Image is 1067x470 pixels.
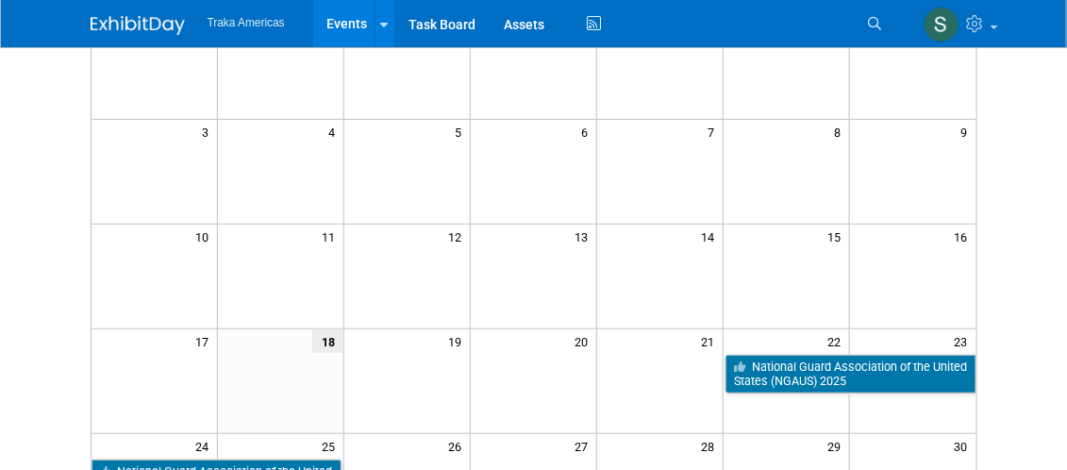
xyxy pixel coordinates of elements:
span: 26 [446,434,470,458]
span: 7 [706,120,723,143]
a: National Guard Association of the United States (NGAUS) 2025 [725,355,976,394]
span: 27 [573,434,596,458]
span: 23 [953,329,976,353]
span: 30 [953,434,976,458]
span: 25 [320,434,343,458]
span: 14 [699,225,723,248]
span: 28 [699,434,723,458]
span: 18 [312,329,343,353]
span: 13 [573,225,596,248]
span: 4 [326,120,343,143]
span: 19 [446,329,470,353]
span: 6 [579,120,596,143]
span: 22 [825,329,849,353]
span: 24 [193,434,217,458]
span: 15 [825,225,849,248]
span: 16 [953,225,976,248]
span: 10 [193,225,217,248]
span: 11 [320,225,343,248]
span: 12 [446,225,470,248]
span: 20 [573,329,596,353]
span: 29 [825,434,849,458]
img: ExhibitDay [91,16,185,35]
span: 9 [959,120,976,143]
span: 21 [699,329,723,353]
span: 17 [193,329,217,353]
span: 8 [832,120,849,143]
span: 3 [200,120,217,143]
img: Steve Atkinson [924,7,959,42]
span: 5 [453,120,470,143]
span: Traka Americas [208,16,285,29]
